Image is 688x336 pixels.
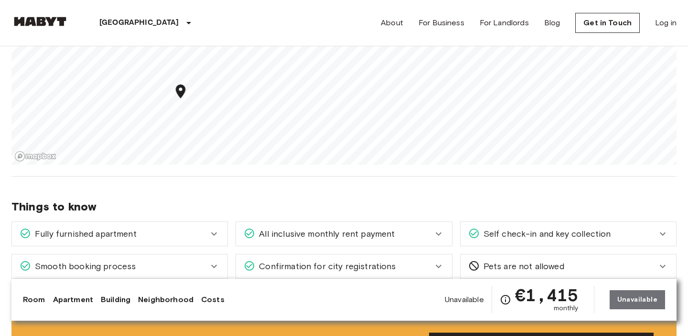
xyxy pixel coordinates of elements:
a: Apartment [53,294,93,305]
span: Unavailable [445,294,484,305]
div: Confirmation for city registrations [236,254,451,278]
a: Log in [655,17,677,29]
span: monthly [554,304,579,313]
span: Smooth booking process [31,260,136,273]
span: Self check-in and key collection [480,228,611,240]
span: €1,415 [515,286,579,304]
div: Pets are not allowed [461,254,676,278]
a: Get in Touch [575,13,640,33]
a: Blog [544,17,560,29]
div: Fully furnished apartment [12,222,227,246]
span: Pets are not allowed [480,260,564,273]
a: Mapbox logo [14,151,56,162]
a: Building [101,294,130,305]
div: Self check-in and key collection [461,222,676,246]
p: [GEOGRAPHIC_DATA] [99,17,179,29]
canvas: Map [11,21,677,165]
span: Confirmation for city registrations [255,260,396,273]
span: All inclusive monthly rent payment [255,228,395,240]
a: Neighborhood [138,294,193,305]
img: Habyt [11,17,69,26]
div: Smooth booking process [12,254,227,278]
svg: Check cost overview for full price breakdown. Please note that discounts apply to new joiners onl... [500,294,511,305]
a: For Business [419,17,464,29]
a: Room [23,294,45,305]
span: Fully furnished apartment [31,228,137,240]
a: Costs [201,294,225,305]
a: For Landlords [480,17,529,29]
a: About [381,17,403,29]
span: Things to know [11,199,677,214]
div: Map marker [172,83,189,103]
div: All inclusive monthly rent payment [236,222,451,246]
